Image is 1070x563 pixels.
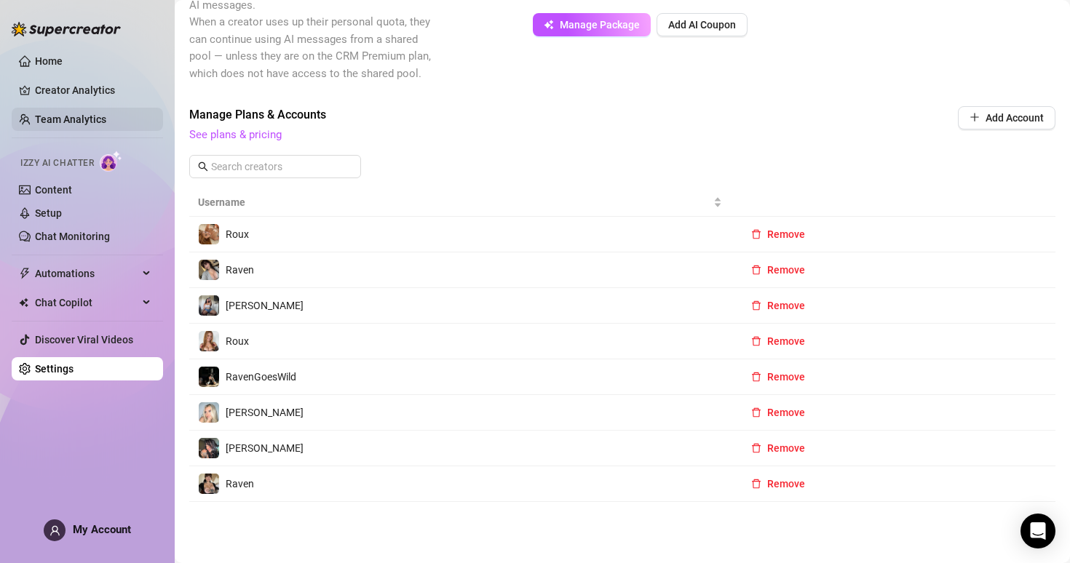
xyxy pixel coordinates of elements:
[226,335,249,347] span: Roux
[35,184,72,196] a: Content
[199,438,219,458] img: Riley
[199,224,219,244] img: Roux️‍
[199,402,219,423] img: Megan
[740,436,817,460] button: Remove
[49,525,60,536] span: user
[189,106,859,124] span: Manage Plans & Accounts
[35,55,63,67] a: Home
[35,291,138,314] span: Chat Copilot
[740,472,817,495] button: Remove
[767,478,805,490] span: Remove
[740,330,817,353] button: Remove
[751,372,761,382] span: delete
[740,294,817,317] button: Remove
[533,13,651,36] button: Manage Package
[226,478,254,490] span: Raven
[199,331,219,351] img: Roux
[226,371,296,383] span: RavenGoesWild
[226,300,304,311] span: [PERSON_NAME]
[767,407,805,418] span: Remove
[751,407,761,418] span: delete
[740,258,817,281] button: Remove
[958,106,1055,129] button: Add Account
[740,401,817,424] button: Remove
[73,523,131,536] span: My Account
[751,300,761,311] span: delete
[35,79,151,102] a: Creator Analytics
[19,268,31,279] span: thunderbolt
[226,228,249,240] span: Roux️‍
[199,367,219,387] img: RavenGoesWild
[226,264,254,276] span: Raven
[199,295,219,316] img: ANDREA
[751,265,761,275] span: delete
[198,161,208,172] span: search
[19,298,28,308] img: Chat Copilot
[751,479,761,489] span: delete
[767,264,805,276] span: Remove
[668,19,736,31] span: Add AI Coupon
[20,156,94,170] span: Izzy AI Chatter
[35,262,138,285] span: Automations
[12,22,121,36] img: logo-BBDzfeDw.svg
[198,194,710,210] span: Username
[740,365,817,388] button: Remove
[199,260,219,280] img: Raven
[226,442,304,454] span: [PERSON_NAME]
[751,336,761,346] span: delete
[211,159,341,175] input: Search creators
[199,474,219,494] img: Raven
[560,19,640,31] span: Manage Package
[751,443,761,453] span: delete
[657,13,748,36] button: Add AI Coupon
[767,371,805,383] span: Remove
[751,229,761,239] span: delete
[35,334,133,346] a: Discover Viral Videos
[226,407,304,418] span: [PERSON_NAME]
[767,228,805,240] span: Remove
[35,207,62,219] a: Setup
[767,300,805,311] span: Remove
[1021,514,1055,548] div: Open Intercom Messenger
[189,188,731,217] th: Username
[35,231,110,242] a: Chat Monitoring
[767,335,805,347] span: Remove
[986,112,1044,124] span: Add Account
[970,112,980,122] span: plus
[189,128,282,141] a: See plans & pricing
[35,113,106,125] a: Team Analytics
[740,223,817,246] button: Remove
[767,442,805,454] span: Remove
[35,363,74,375] a: Settings
[100,151,122,172] img: AI Chatter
